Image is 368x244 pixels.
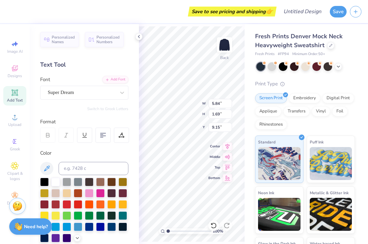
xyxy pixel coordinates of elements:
[40,118,129,126] div: Format
[10,146,20,152] span: Greek
[255,93,287,103] div: Screen Print
[255,32,343,49] span: Fresh Prints Denver Mock Neck Heavyweight Sweatshirt
[255,107,281,116] div: Applique
[102,76,128,83] div: Add Font
[208,176,220,180] span: Bottom
[52,35,75,44] span: Personalized Names
[258,138,276,145] span: Standard
[278,5,327,18] input: Untitled Design
[208,165,220,170] span: Top
[87,106,128,111] button: Switch to Greek Letters
[255,120,287,130] div: Rhinestones
[213,228,223,234] span: 100 %
[258,147,301,180] img: Standard
[255,80,355,88] div: Print Type
[8,122,21,127] span: Upload
[310,138,324,145] span: Puff Ink
[7,98,23,103] span: Add Text
[310,147,352,180] img: Puff Ink
[24,224,48,230] strong: Need help?
[220,55,229,61] div: Back
[258,189,274,196] span: Neon Ink
[59,162,128,175] input: e.g. 7428 c
[312,107,330,116] div: Vinyl
[322,93,354,103] div: Digital Print
[96,35,120,44] span: Personalized Numbers
[40,149,128,157] div: Color
[289,93,320,103] div: Embroidery
[283,107,310,116] div: Transfers
[40,60,128,69] div: Text Tool
[266,7,273,15] span: 👉
[310,189,349,196] span: Metallic & Glitter Ink
[218,38,231,51] img: Back
[208,144,220,149] span: Center
[292,51,325,57] span: Minimum Order: 50 +
[7,49,23,54] span: Image AI
[255,51,275,57] span: Fresh Prints
[40,76,50,83] label: Font
[208,155,220,159] span: Middle
[310,198,352,231] img: Metallic & Glitter Ink
[190,7,275,16] div: Save to see pricing and shipping
[3,171,26,181] span: Clipart & logos
[332,107,348,116] div: Foil
[258,198,301,231] img: Neon Ink
[330,6,347,17] button: Save
[7,200,23,206] span: Decorate
[8,73,22,78] span: Designs
[278,51,289,57] span: # FP94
